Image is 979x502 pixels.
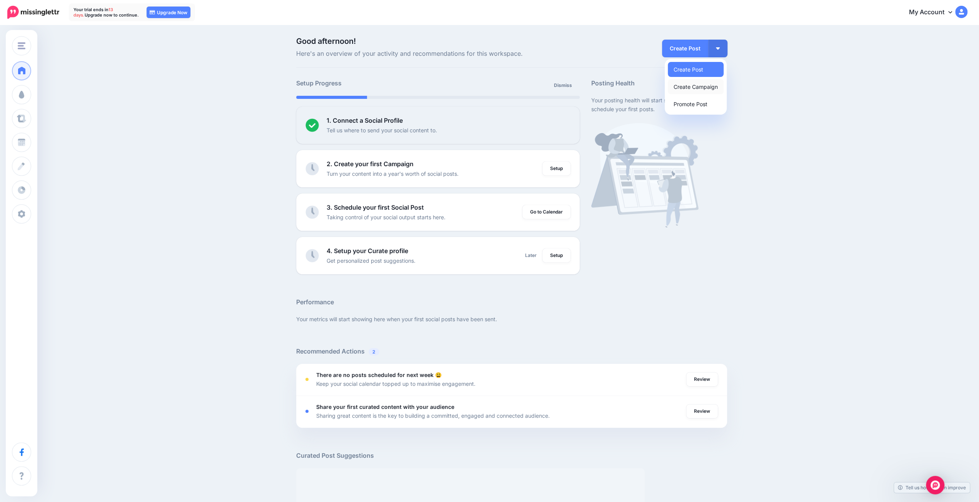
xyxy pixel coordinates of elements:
img: clock-grey.png [305,162,319,175]
a: Dismiss [549,78,577,92]
h5: Posting Health [591,78,727,88]
a: Review [686,404,718,418]
img: menu.png [18,42,25,49]
b: 4. Setup your Curate profile [327,247,408,255]
b: Share your first curated content with your audience [316,404,454,410]
h5: Setup Progress [296,78,438,88]
p: Your trial ends in Upgrade now to continue. [73,7,139,18]
div: Open Intercom Messenger [926,476,944,494]
span: 13 days. [73,7,113,18]
div: <div class='status-dot small red margin-right'></div>Error [305,378,309,381]
p: Your metrics will start showing here when your first social posts have been sent. [296,315,727,324]
p: Get personalized post suggestions. [327,256,415,265]
a: Create Post [662,40,708,57]
img: Missinglettr [7,6,59,19]
span: Good afternoon! [296,37,356,46]
b: There are no posts scheduled for next week 😩 [316,372,442,378]
a: Create Campaign [668,79,724,94]
a: Setup [542,162,570,175]
a: My Account [901,3,967,22]
span: Here's an overview of your activity and recommendations for this workspace. [296,49,580,59]
img: calendar-waiting.png [591,123,699,227]
p: Sharing great content is the key to building a committed, engaged and connected audience. [316,411,550,420]
h5: Recommended Actions [296,347,727,356]
p: Tell us where to send your social content to. [327,126,437,135]
a: Create Post [668,62,724,77]
p: Turn your content into a year's worth of social posts. [327,169,459,178]
h5: Curated Post Suggestions [296,451,727,460]
b: 2. Create your first Campaign [327,160,414,168]
a: Upgrade Now [147,7,190,18]
img: clock-grey.png [305,249,319,262]
b: 1. Connect a Social Profile [327,117,403,124]
img: checked-circle.png [305,118,319,132]
a: Tell us how we can improve [894,482,970,493]
p: Taking control of your social output starts here. [327,213,445,222]
a: Setup [542,248,570,262]
div: <div class='status-dot small red margin-right'></div>Error [305,410,309,413]
img: clock-grey.png [305,205,319,219]
img: arrow-down-white.png [716,47,720,50]
a: Later [520,248,541,262]
a: Review [686,372,718,386]
h5: Performance [296,297,727,307]
a: Go to Calendar [522,205,570,219]
span: 2 [369,348,379,355]
b: 3. Schedule your first Social Post [327,203,424,211]
p: Keep your social calendar topped up to maximise engagement. [316,379,475,388]
a: Promote Post [668,97,724,112]
p: Your posting health will start showing here once you schedule your first posts. [591,96,727,113]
